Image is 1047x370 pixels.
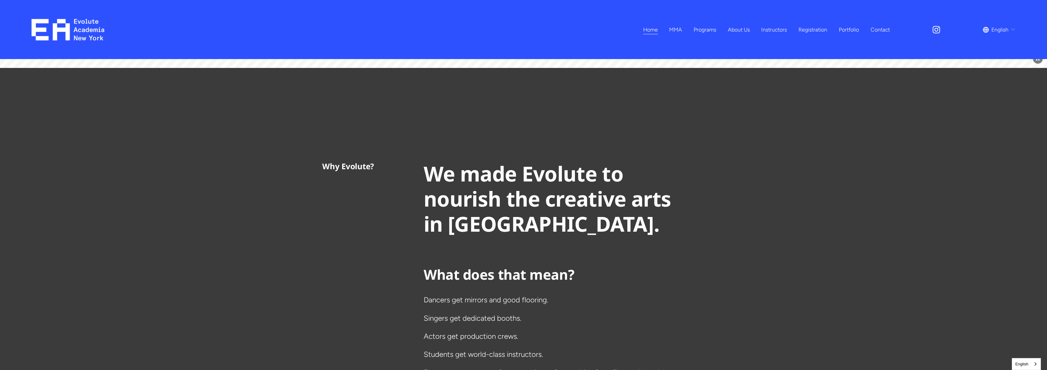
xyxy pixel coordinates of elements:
[424,293,674,306] p: Dancers get mirrors and good flooring.
[424,312,674,325] p: Singers get dedicated booths.
[1012,358,1041,370] aside: Language selected: English
[728,24,750,35] a: About Us
[871,24,890,35] a: Contact
[322,161,374,172] strong: Why Evolute?
[798,24,827,35] a: Registration
[1012,358,1041,370] a: English
[694,25,716,35] span: Programs
[694,24,716,35] a: folder dropdown
[1033,54,1043,64] button: Pause Background
[983,24,1016,35] div: language picker
[31,19,105,40] img: EA
[643,24,658,35] a: Home
[991,25,1008,35] span: English
[839,24,859,35] a: Portfolio
[761,24,787,35] a: Instructors
[669,25,682,35] span: MMA
[424,348,674,361] p: Students get world-class instructors.
[424,159,676,238] strong: We made Evolute to nourish the creative arts in [GEOGRAPHIC_DATA].
[669,24,682,35] a: folder dropdown
[424,265,574,284] strong: What does that mean?
[932,25,941,34] a: Instagram
[424,330,674,343] p: Actors get production crews.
